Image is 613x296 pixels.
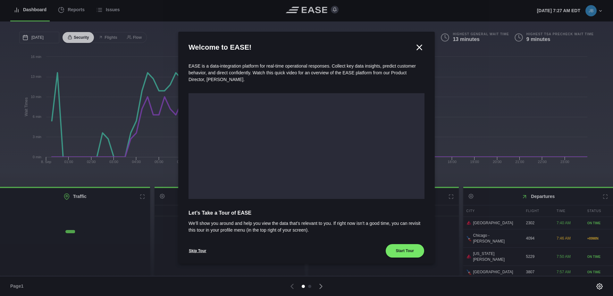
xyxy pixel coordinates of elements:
iframe: onboarding [189,93,424,199]
span: We’ll show you around and help you view the data that’s relevant to you. If right now isn’t a goo... [189,220,424,234]
span: EASE is a data-integration platform for real-time operational responses. Collect key data insight... [189,63,416,82]
button: Start Tour [385,244,424,258]
button: Skip Tour [189,244,206,258]
h2: Welcome to EASE! [189,42,414,53]
span: Let’s Take a Tour of EASE [189,209,424,217]
span: Page 1 [10,283,26,290]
